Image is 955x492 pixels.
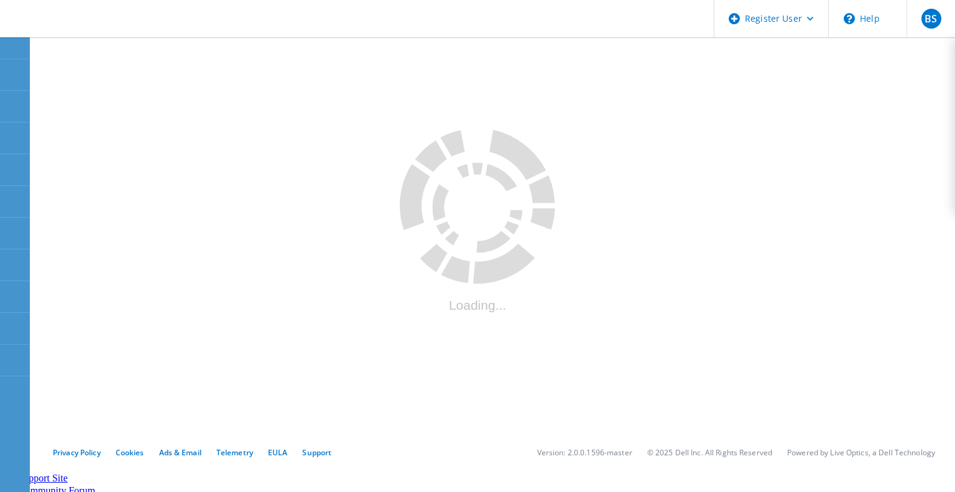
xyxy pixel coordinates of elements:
[787,447,935,458] li: Powered by Live Optics, a Dell Technology
[844,13,855,24] svg: \n
[12,24,146,35] a: Live Optics Dashboard
[18,473,68,483] a: Support Site
[537,447,632,458] li: Version: 2.0.0.1596-master
[925,14,937,24] span: BS
[216,447,253,458] a: Telemetry
[159,447,201,458] a: Ads & Email
[302,447,331,458] a: Support
[53,447,101,458] a: Privacy Policy
[647,447,772,458] li: © 2025 Dell Inc. All Rights Reserved
[268,447,287,458] a: EULA
[400,298,555,313] div: Loading...
[116,447,144,458] a: Cookies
